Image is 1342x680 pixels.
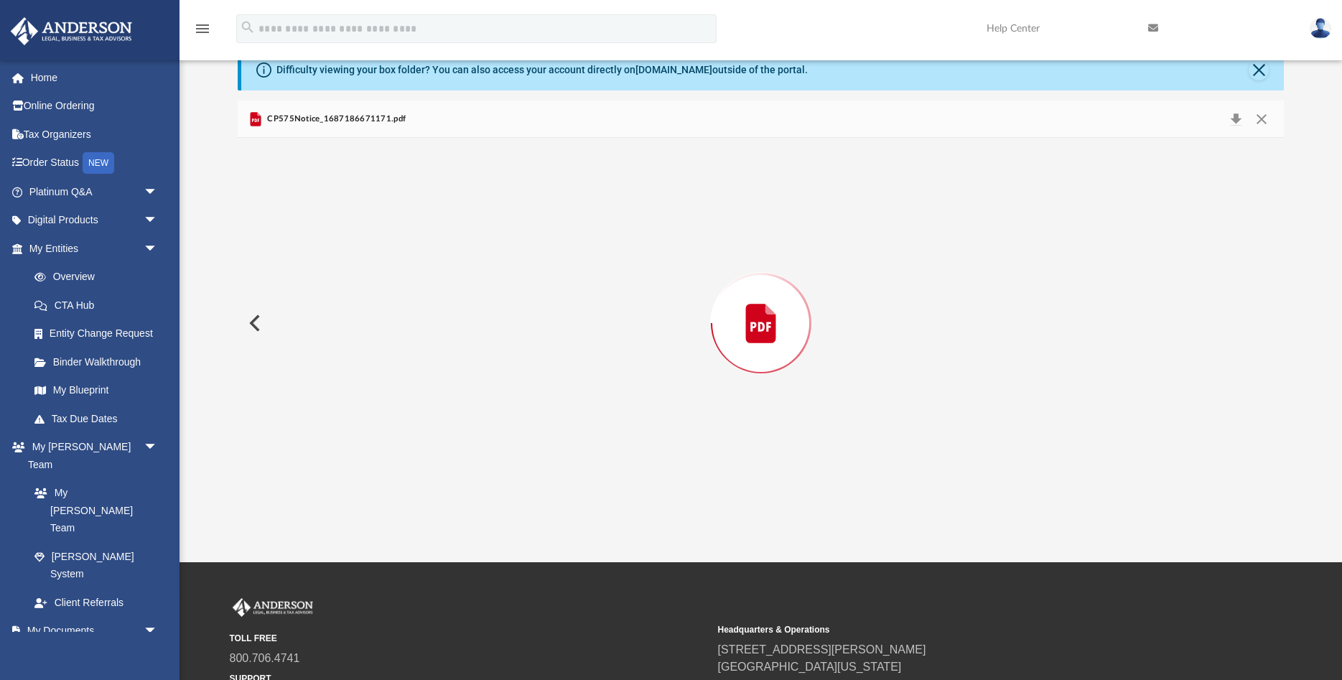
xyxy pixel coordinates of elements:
a: My Blueprint [20,376,172,405]
a: [PERSON_NAME] System [20,542,172,588]
button: Close [1249,60,1269,80]
a: menu [194,27,211,37]
a: [GEOGRAPHIC_DATA][US_STATE] [718,661,902,673]
a: [STREET_ADDRESS][PERSON_NAME] [718,643,926,656]
a: Binder Walkthrough [20,348,180,376]
a: Platinum Q&Aarrow_drop_down [10,177,180,206]
a: Overview [20,263,180,292]
span: arrow_drop_down [144,433,172,462]
a: My [PERSON_NAME] Team [20,479,165,543]
button: Previous File [238,303,269,343]
i: menu [194,20,211,37]
a: Entity Change Request [20,320,180,348]
div: Difficulty viewing your box folder? You can also access your account directly on outside of the p... [276,62,808,78]
span: arrow_drop_down [144,206,172,236]
a: My Documentsarrow_drop_down [10,617,172,646]
a: 800.706.4741 [230,652,300,664]
small: TOLL FREE [230,632,708,645]
button: Download [1223,109,1249,129]
a: Client Referrals [20,588,172,617]
a: Tax Organizers [10,120,180,149]
a: Digital Productsarrow_drop_down [10,206,180,235]
a: CTA Hub [20,291,180,320]
small: Headquarters & Operations [718,623,1196,636]
img: Anderson Advisors Platinum Portal [230,598,316,617]
a: Order StatusNEW [10,149,180,178]
a: Online Ordering [10,92,180,121]
button: Close [1249,109,1275,129]
span: CP575Notice_1687186671171.pdf [264,113,406,126]
a: [DOMAIN_NAME] [635,64,712,75]
div: Preview [238,101,1284,509]
div: NEW [83,152,114,174]
a: Tax Due Dates [20,404,180,433]
span: arrow_drop_down [144,177,172,207]
span: arrow_drop_down [144,234,172,264]
img: User Pic [1310,18,1331,39]
a: My [PERSON_NAME] Teamarrow_drop_down [10,433,172,479]
i: search [240,19,256,35]
span: arrow_drop_down [144,617,172,646]
a: My Entitiesarrow_drop_down [10,234,180,263]
img: Anderson Advisors Platinum Portal [6,17,136,45]
a: Home [10,63,180,92]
